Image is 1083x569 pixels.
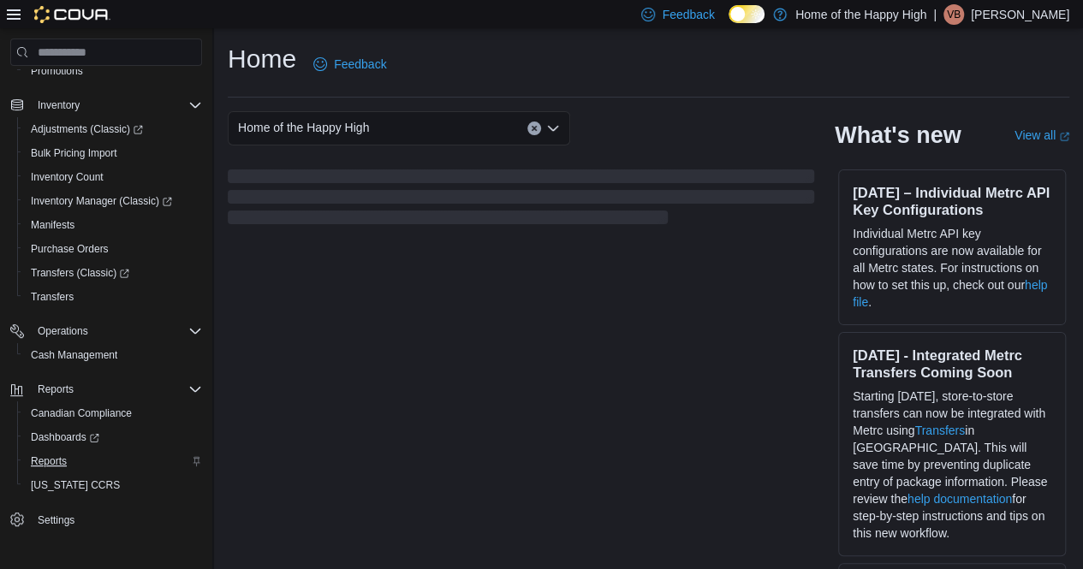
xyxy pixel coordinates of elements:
button: Transfers [17,285,209,309]
span: Cash Management [24,345,202,365]
span: Bulk Pricing Import [31,146,117,160]
span: Reports [38,382,74,396]
span: Bulk Pricing Import [24,143,202,163]
span: Inventory Count [31,170,104,184]
span: Inventory [38,98,80,112]
a: Transfers [914,424,965,437]
span: Loading [228,173,814,228]
button: Reports [17,449,209,473]
a: Bulk Pricing Import [24,143,124,163]
a: Cash Management [24,345,124,365]
p: Starting [DATE], store-to-store transfers can now be integrated with Metrc using in [GEOGRAPHIC_D... [853,388,1051,542]
span: [US_STATE] CCRS [31,478,120,492]
button: Bulk Pricing Import [17,141,209,165]
a: Promotions [24,61,90,81]
p: Individual Metrc API key configurations are now available for all Metrc states. For instructions ... [853,225,1051,311]
span: Canadian Compliance [31,406,132,420]
span: Transfers [24,287,202,307]
a: View allExternal link [1015,128,1069,142]
a: Inventory Manager (Classic) [24,191,179,211]
button: [US_STATE] CCRS [17,473,209,497]
span: Adjustments (Classic) [24,119,202,139]
a: Dashboards [24,427,106,447]
span: VB [947,4,961,25]
a: Dashboards [17,425,209,449]
p: | [933,4,937,25]
span: Cash Management [31,348,117,362]
span: Settings [31,509,202,530]
a: Purchase Orders [24,239,116,259]
span: Washington CCRS [24,475,202,495]
button: Inventory [3,93,209,117]
button: Operations [3,319,209,343]
a: help documentation [907,492,1012,506]
a: Inventory Manager (Classic) [17,189,209,213]
span: Purchase Orders [31,242,109,256]
span: Purchase Orders [24,239,202,259]
span: Feedback [334,56,386,73]
button: Settings [3,507,209,532]
span: Reports [31,454,67,468]
button: Cash Management [17,343,209,367]
img: Cova [34,6,110,23]
a: Adjustments (Classic) [17,117,209,141]
span: Reports [31,379,202,400]
span: Feedback [662,6,714,23]
button: Reports [31,379,80,400]
button: Purchase Orders [17,237,209,261]
a: Canadian Compliance [24,403,139,424]
h1: Home [228,42,296,76]
span: Reports [24,451,202,471]
p: Home of the Happy High [795,4,926,25]
span: Manifests [24,215,202,235]
a: Transfers (Classic) [24,263,136,283]
a: [US_STATE] CCRS [24,475,127,495]
a: Inventory Count [24,167,110,187]
span: Promotions [24,61,202,81]
button: Manifests [17,213,209,237]
h2: What's new [835,122,961,149]
span: Dashboards [24,427,202,447]
a: Adjustments (Classic) [24,119,150,139]
a: Transfers [24,287,80,307]
span: Promotions [31,64,83,78]
a: Manifests [24,215,81,235]
span: Operations [38,324,88,338]
button: Promotions [17,59,209,83]
h3: [DATE] - Integrated Metrc Transfers Coming Soon [853,347,1051,381]
span: Transfers [31,290,74,304]
button: Reports [3,377,209,401]
button: Operations [31,321,95,341]
h3: [DATE] – Individual Metrc API Key Configurations [853,184,1051,218]
span: Dashboards [31,430,99,444]
button: Inventory [31,95,86,116]
a: Transfers (Classic) [17,261,209,285]
span: Operations [31,321,202,341]
span: Manifests [31,218,74,232]
span: Transfers (Classic) [24,263,202,283]
div: Victoria Bianchini [943,4,964,25]
span: Canadian Compliance [24,403,202,424]
button: Clear input [527,122,541,135]
span: Home of the Happy High [238,117,369,138]
span: Settings [38,513,74,527]
span: Transfers (Classic) [31,266,129,280]
a: Settings [31,510,81,530]
button: Inventory Count [17,165,209,189]
span: Inventory Manager (Classic) [31,194,172,208]
button: Open list of options [546,122,560,135]
span: Adjustments (Classic) [31,122,143,136]
a: Feedback [306,47,393,81]
a: Reports [24,451,74,471]
span: Inventory [31,95,202,116]
span: Inventory Manager (Classic) [24,191,202,211]
svg: External link [1059,132,1069,142]
button: Canadian Compliance [17,401,209,425]
p: [PERSON_NAME] [971,4,1069,25]
input: Dark Mode [729,5,765,23]
span: Inventory Count [24,167,202,187]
